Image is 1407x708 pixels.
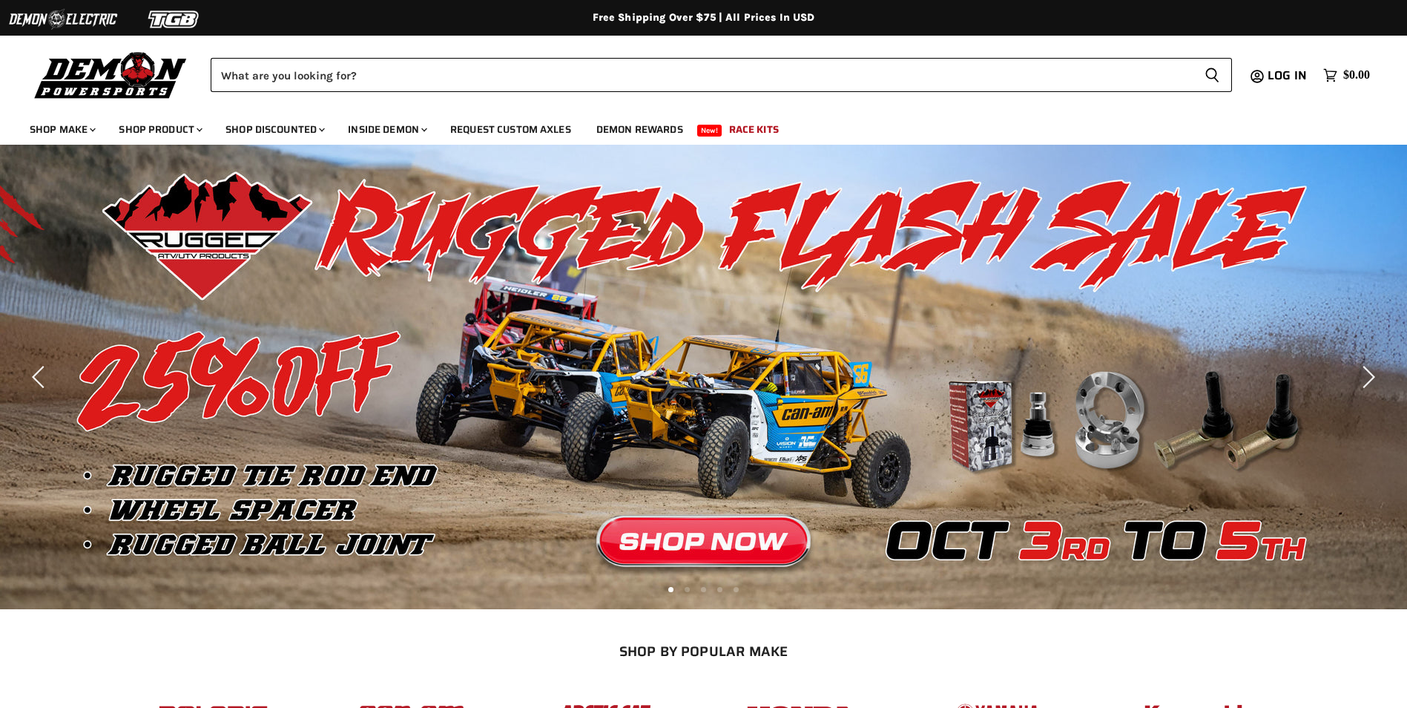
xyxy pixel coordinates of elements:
[26,362,56,392] button: Previous
[1268,66,1307,85] span: Log in
[718,114,790,145] a: Race Kits
[119,5,230,33] img: TGB Logo 2
[211,58,1193,92] input: Search
[108,114,211,145] a: Shop Product
[30,48,192,101] img: Demon Powersports
[1316,65,1377,86] a: $0.00
[697,125,722,137] span: New!
[214,114,334,145] a: Shop Discounted
[128,643,1279,659] h2: SHOP BY POPULAR MAKE
[685,587,690,592] li: Page dot 2
[717,587,722,592] li: Page dot 4
[1261,69,1316,82] a: Log in
[337,114,436,145] a: Inside Demon
[1343,68,1370,82] span: $0.00
[7,5,119,33] img: Demon Electric Logo 2
[1193,58,1232,92] button: Search
[734,587,739,592] li: Page dot 5
[585,114,694,145] a: Demon Rewards
[19,114,105,145] a: Shop Make
[211,58,1232,92] form: Product
[701,587,706,592] li: Page dot 3
[19,108,1366,145] ul: Main menu
[111,11,1297,24] div: Free Shipping Over $75 | All Prices In USD
[1351,362,1381,392] button: Next
[439,114,582,145] a: Request Custom Axles
[668,587,673,592] li: Page dot 1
